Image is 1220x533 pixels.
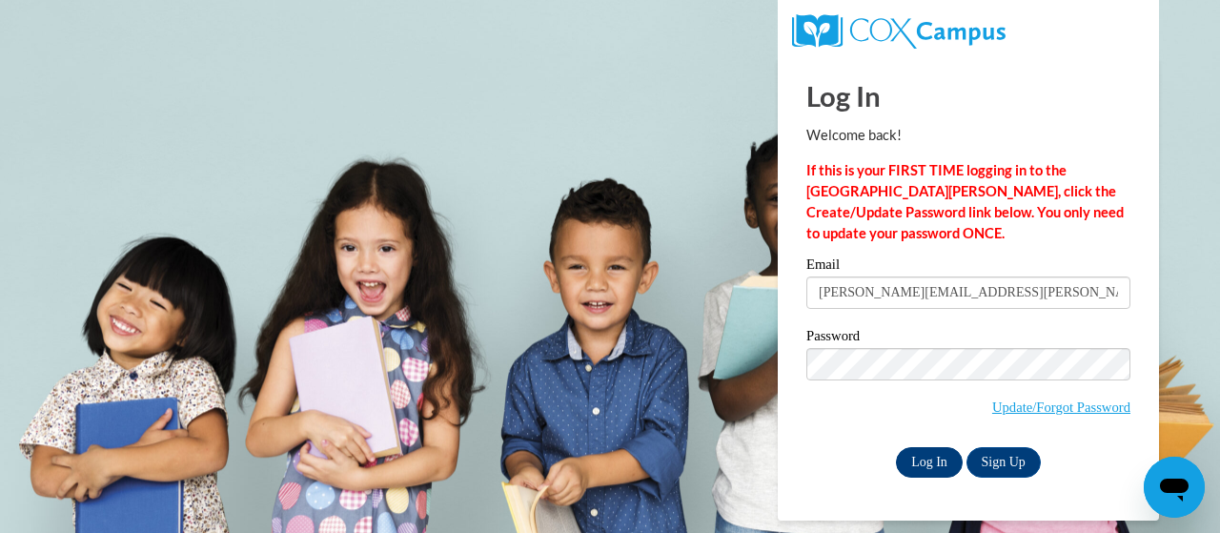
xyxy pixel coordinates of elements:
[806,257,1130,277] label: Email
[806,125,1130,146] p: Welcome back!
[1144,457,1205,518] iframe: Button to launch messaging window
[792,14,1006,49] img: COX Campus
[806,329,1130,348] label: Password
[806,76,1130,115] h1: Log In
[896,447,963,478] input: Log In
[966,447,1041,478] a: Sign Up
[806,162,1124,241] strong: If this is your FIRST TIME logging in to the [GEOGRAPHIC_DATA][PERSON_NAME], click the Create/Upd...
[992,400,1130,415] a: Update/Forgot Password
